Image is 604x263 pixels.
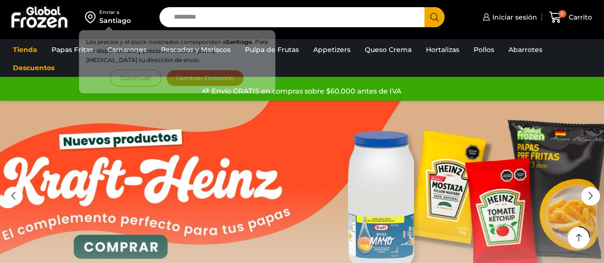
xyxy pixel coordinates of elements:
a: Descuentos [8,59,59,77]
strong: Santiago [226,38,252,45]
a: Queso Crema [360,41,416,59]
div: Enviar a [99,9,131,16]
button: Continuar [110,70,161,86]
p: Los precios y el stock mostrados corresponden a . Para ver disponibilidad y precios en otras regi... [86,37,268,65]
a: Hortalizas [421,41,464,59]
span: 0 [559,10,566,18]
a: Tienda [8,41,42,59]
img: address-field-icon.svg [85,9,99,25]
a: Papas Fritas [47,41,98,59]
div: Santiago [99,16,131,25]
a: 0 Carrito [547,6,594,29]
a: Abarrotes [504,41,547,59]
button: Cambiar Dirección [166,70,244,86]
button: Search button [424,7,445,27]
a: Appetizers [308,41,355,59]
a: Pollos [469,41,499,59]
span: Carrito [566,12,592,22]
span: Iniciar sesión [490,12,537,22]
a: Iniciar sesión [480,8,537,27]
